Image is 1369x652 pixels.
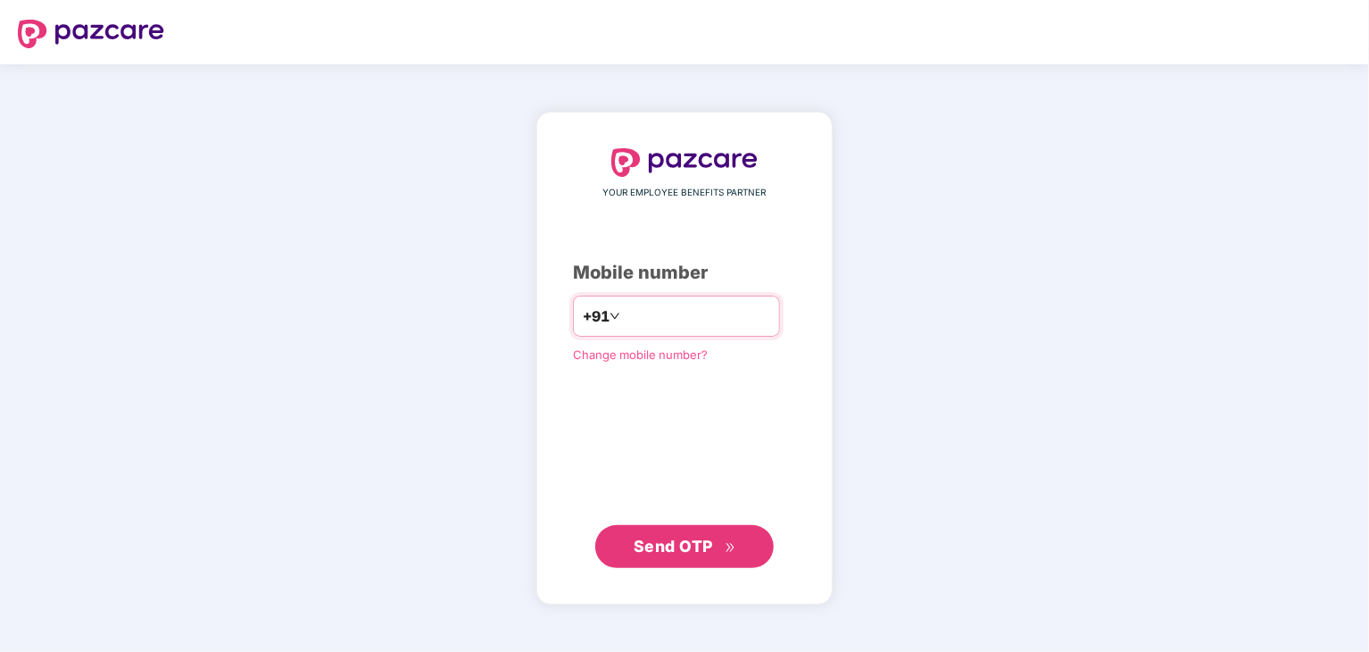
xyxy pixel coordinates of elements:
[573,259,796,287] div: Mobile number
[634,537,713,556] span: Send OTP
[595,525,774,568] button: Send OTPdouble-right
[725,542,736,554] span: double-right
[18,20,164,48] img: logo
[610,311,620,322] span: down
[603,186,767,200] span: YOUR EMPLOYEE BENEFITS PARTNER
[573,347,708,362] a: Change mobile number?
[583,305,610,328] span: +91
[611,148,758,177] img: logo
